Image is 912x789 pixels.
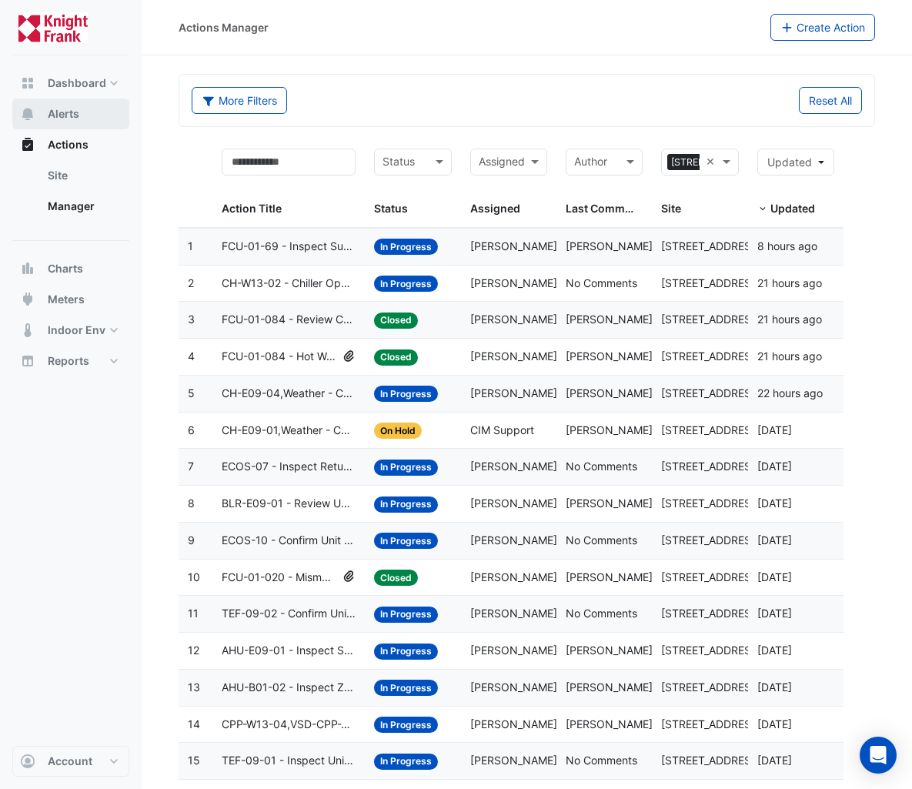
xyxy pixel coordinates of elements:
span: CIM Support [470,423,534,436]
span: [STREET_ADDRESS][PERSON_NAME] [661,276,849,289]
span: [PERSON_NAME] [566,349,653,363]
span: Updated [767,155,812,169]
span: [PERSON_NAME] [566,423,653,436]
span: [STREET_ADDRESS][PERSON_NAME] [661,754,849,767]
span: ECOS-10 - Confirm Unit Overnight Operation (Energy Waste) [222,532,356,550]
span: 10 [188,570,200,583]
span: 2025-10-02T09:49:08.264 [757,496,792,510]
button: Updated [757,149,834,176]
span: 11 [188,607,199,620]
span: Clear [706,153,719,171]
span: 2025-10-09T23:44:03.328 [757,239,817,252]
span: Assigned [470,202,520,215]
span: [STREET_ADDRESS][PERSON_NAME] [661,680,849,694]
button: Dashboard [12,68,129,99]
span: [PERSON_NAME] [566,570,653,583]
span: [PERSON_NAME] [470,717,557,730]
span: 2025-10-02T08:58:19.962 [757,644,792,657]
span: On Hold [374,423,422,439]
app-icon: Dashboard [20,75,35,91]
span: 2025-10-02T09:09:01.505 [757,607,792,620]
span: 15 [188,754,200,767]
app-icon: Alerts [20,106,35,122]
span: Alerts [48,106,79,122]
span: [PERSON_NAME] [566,386,653,400]
span: [STREET_ADDRESS][PERSON_NAME] [661,386,849,400]
span: [PERSON_NAME] [566,313,653,326]
span: [STREET_ADDRESS][PERSON_NAME] [661,496,849,510]
span: [PERSON_NAME] [470,460,557,473]
span: 2025-10-09T09:58:13.028 [757,276,822,289]
button: Create Action [770,14,876,41]
span: FCU-01-084 - Review Chilled Water Valve Hunting [222,311,356,329]
span: AHU-B01-02 - Inspect Zone Temp Broken Sensor [222,679,356,697]
span: [STREET_ADDRESS][PERSON_NAME] [661,644,849,657]
span: [PERSON_NAME] [470,680,557,694]
span: [STREET_ADDRESS][PERSON_NAME] [661,349,849,363]
span: [PERSON_NAME] [566,239,653,252]
span: 3 [188,313,195,326]
span: [STREET_ADDRESS][PERSON_NAME] [661,460,849,473]
span: 5 [188,386,195,400]
span: 2025-10-02T08:49:54.393 [757,754,792,767]
span: TEF-09-02 - Confirm Unit Overnight Operation (Energy Waste) [222,605,356,623]
span: 1 [188,239,193,252]
a: Site [35,160,129,191]
span: [PERSON_NAME] [566,496,653,510]
span: Updated [770,202,815,215]
app-icon: Charts [20,261,35,276]
button: Actions [12,129,129,160]
span: Dashboard [48,75,106,91]
a: Manager [35,191,129,222]
span: In Progress [374,533,438,549]
app-icon: Reports [20,353,35,369]
div: Open Intercom Messenger [860,737,897,774]
span: [STREET_ADDRESS][PERSON_NAME] [667,154,840,171]
span: AHU-E09-01 - Inspect Supply Air Loss [222,642,356,660]
span: In Progress [374,607,438,623]
span: 2025-10-09T09:53:39.165 [757,313,822,326]
span: CH-E09-04,Weather - Chiller Operating When Outside Air Temperature Is Low [222,385,356,403]
span: 2025-10-02T09:56:53.417 [757,460,792,473]
div: Actions [12,160,129,228]
span: In Progress [374,680,438,696]
span: CPP-W13-04,VSD-CPP-W13-04 - Inspect Pump Not Operating [222,716,356,734]
span: [PERSON_NAME] [470,496,557,510]
img: Company Logo [18,12,88,43]
span: Charts [48,261,83,276]
span: Last Commented [566,202,655,215]
span: In Progress [374,644,438,660]
span: CH-W13-02 - Chiller Operating When Outside Air Temperature Is Low [222,275,356,293]
span: [PERSON_NAME] [470,570,557,583]
button: Charts [12,253,129,284]
app-icon: Indoor Env [20,323,35,338]
span: 9 [188,533,195,547]
button: Indoor Env [12,315,129,346]
span: 2025-10-02T09:40:54.538 [757,533,792,547]
span: 8 [188,496,195,510]
button: Account [12,746,129,777]
span: TEF-09-01 - Inspect Unit Not Operating [222,752,356,770]
span: 2 [188,276,194,289]
span: In Progress [374,717,438,733]
app-icon: Meters [20,292,35,307]
span: 2025-10-02T08:55:49.244 [757,680,792,694]
span: Meters [48,292,85,307]
span: [PERSON_NAME] [470,276,557,289]
span: Status [374,202,408,215]
span: BLR-E09-01 - Review Unit Excessive Heating [222,495,356,513]
span: [PERSON_NAME] [566,717,653,730]
span: Indoor Env [48,323,105,338]
span: [PERSON_NAME] [566,644,653,657]
button: Reset All [799,87,862,114]
span: [STREET_ADDRESS][PERSON_NAME] [661,717,849,730]
span: Closed [374,313,418,329]
span: FCU-01-084 - Hot Water Valve Hunting [222,348,336,366]
span: Account [48,754,92,769]
span: [PERSON_NAME] [470,349,557,363]
span: Closed [374,570,418,586]
span: [PERSON_NAME] [566,680,653,694]
span: No Comments [566,607,637,620]
span: [PERSON_NAME] [470,644,557,657]
span: Site [661,202,681,215]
